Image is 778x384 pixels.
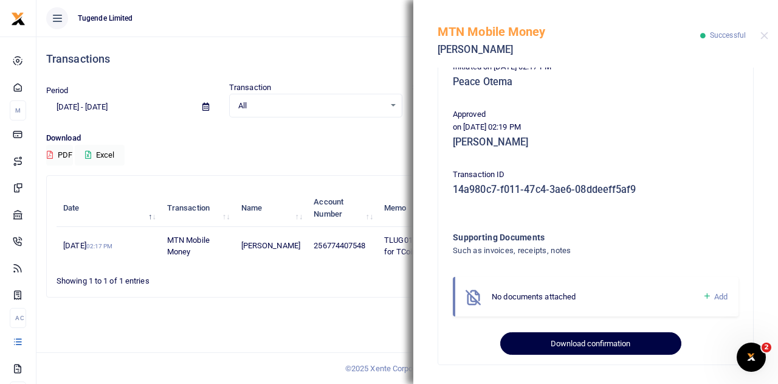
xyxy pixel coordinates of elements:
span: All [238,100,385,112]
h4: Transactions [46,52,768,66]
h4: Supporting Documents [453,231,689,244]
p: Download [46,132,768,145]
label: Status [412,82,435,94]
h4: Such as invoices, receipts, notes [453,244,689,257]
span: Add [714,292,728,301]
button: PDF [46,145,73,166]
button: Excel [75,145,125,166]
span: Successful [710,31,746,40]
a: logo-small logo-large logo-large [11,13,26,23]
a: Add [703,290,728,304]
h5: MTN Mobile Money [438,24,700,39]
label: Period [46,85,69,97]
span: 256774407548 [314,241,365,250]
label: Transaction [229,82,271,94]
span: Tugende Limited [73,13,138,24]
li: Ac [10,308,26,328]
p: Approved [453,108,738,121]
small: 02:17 PM [86,243,113,250]
p: Transaction ID [453,169,738,181]
span: No documents attached [492,292,576,301]
th: Transaction: activate to sort column ascending [160,189,235,227]
div: Showing 1 to 1 of 1 entries [57,268,344,287]
th: Account Number: activate to sort column ascending [307,189,377,227]
span: MTN Mobile Money [167,236,210,257]
button: Download confirmation [500,332,681,355]
li: M [10,100,26,120]
th: Memo: activate to sort column ascending [377,189,494,227]
span: [DATE] [63,241,112,250]
button: Close [760,32,768,40]
h5: 14a980c7-f011-47c4-3ae6-08ddeeff5af9 [453,184,738,196]
h5: [PERSON_NAME] [438,44,700,56]
p: on [DATE] 02:19 PM [453,121,738,134]
iframe: Intercom live chat [737,343,766,372]
th: Name: activate to sort column ascending [234,189,307,227]
h5: Peace Otema [453,76,738,88]
input: select period [46,97,193,117]
h5: [PERSON_NAME] [453,136,738,148]
span: [PERSON_NAME] [241,241,300,250]
span: 2 [762,343,771,352]
th: Date: activate to sort column descending [57,189,160,227]
span: TLUG017042 Compensation for TCoins [384,236,482,257]
p: Initiated on [DATE] 02:17 PM [453,61,738,74]
img: logo-small [11,12,26,26]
